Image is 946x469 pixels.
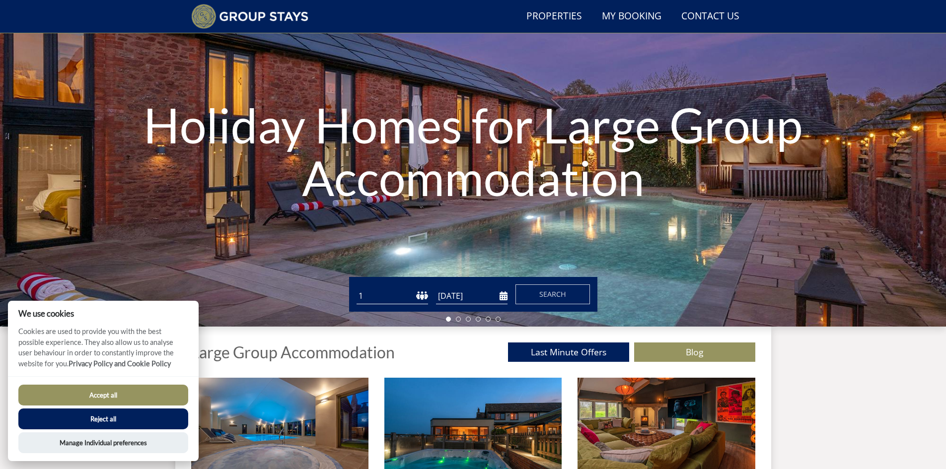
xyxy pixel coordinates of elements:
button: Manage Individual preferences [18,432,188,453]
h1: Large Group Accommodation [191,343,395,361]
h2: We use cookies [8,309,199,318]
img: Group Stays [191,4,309,29]
a: Privacy Policy and Cookie Policy [69,359,171,368]
input: Arrival Date [436,288,508,304]
a: My Booking [598,5,665,28]
p: Cookies are used to provide you with the best possible experience. They also allow us to analyse ... [8,326,199,376]
a: Last Minute Offers [508,342,629,362]
button: Accept all [18,385,188,405]
button: Reject all [18,408,188,429]
h1: Holiday Homes for Large Group Accommodation [142,79,804,223]
a: Properties [522,5,586,28]
button: Search [515,284,590,304]
span: Search [539,289,566,299]
a: Blog [634,342,755,362]
a: Contact Us [677,5,743,28]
